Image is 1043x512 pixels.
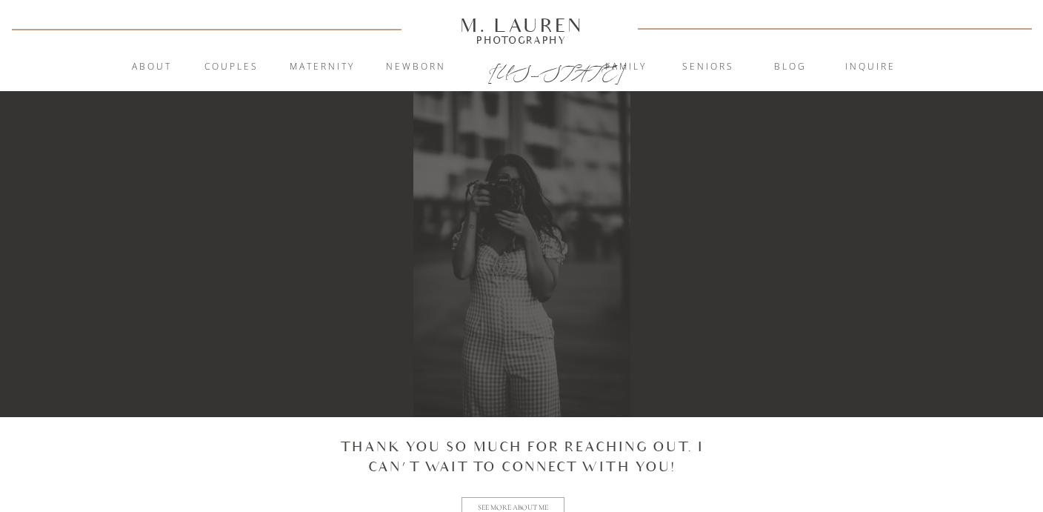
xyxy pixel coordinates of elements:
[416,17,627,33] a: M. Lauren
[123,60,180,75] a: About
[750,60,830,75] a: blog
[324,437,719,488] p: Thank you so much for reaching out. I can't wait to connect with you!
[191,60,271,75] a: Couples
[453,36,590,44] a: Photography
[586,60,666,75] a: Family
[668,60,748,75] a: Seniors
[830,60,910,75] a: inquire
[488,61,556,79] a: [US_STATE]
[376,60,456,75] a: Newborn
[282,60,362,75] a: Maternity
